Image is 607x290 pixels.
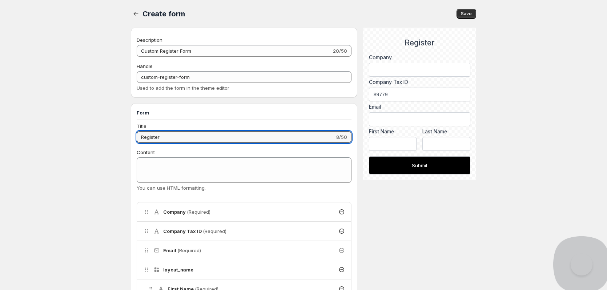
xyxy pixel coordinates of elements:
label: Last Name [422,128,470,135]
button: Save [457,9,476,19]
span: Content [137,149,155,155]
span: Description [137,37,162,43]
h3: Form [137,109,351,116]
label: First Name [369,128,417,135]
h4: Email [163,247,201,254]
span: Title [137,123,146,129]
label: Company Tax ID [369,78,470,86]
span: (Required) [203,228,226,234]
iframe: Help Scout Beacon - Open [571,254,592,275]
span: Handle [137,63,153,69]
div: Email [369,103,470,110]
h4: layout_name [163,266,193,273]
span: (Required) [177,247,201,253]
h4: Company [163,208,210,216]
button: Submit [369,156,470,174]
label: Company [369,54,470,61]
span: Save [461,11,472,17]
input: Private internal description [137,45,331,57]
span: Create form [142,9,185,18]
span: (Required) [187,209,210,215]
h2: Register [369,38,470,48]
span: Used to add the form in the theme editor [137,85,229,91]
h4: Company Tax ID [163,227,226,235]
span: You can use HTML formatting. [137,185,206,191]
